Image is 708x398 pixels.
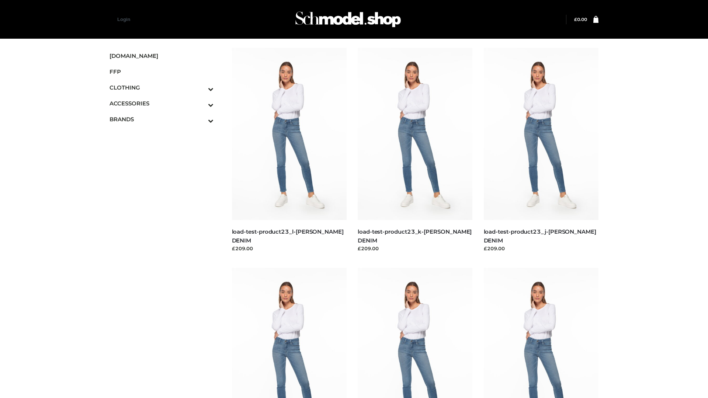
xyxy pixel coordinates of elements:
span: CLOTHING [110,83,214,92]
a: ACCESSORIESToggle Submenu [110,95,214,111]
a: load-test-product23_l-[PERSON_NAME] DENIM [232,228,344,244]
span: FFP [110,67,214,76]
a: FFP [110,64,214,80]
span: ACCESSORIES [110,99,214,108]
a: BRANDSToggle Submenu [110,111,214,127]
a: CLOTHINGToggle Submenu [110,80,214,95]
span: [DOMAIN_NAME] [110,52,214,60]
div: £209.00 [232,245,347,252]
button: Toggle Submenu [188,111,214,127]
a: [DOMAIN_NAME] [110,48,214,64]
span: BRANDS [110,115,214,123]
a: load-test-product23_k-[PERSON_NAME] DENIM [358,228,472,244]
bdi: 0.00 [574,17,587,22]
button: Toggle Submenu [188,80,214,95]
a: load-test-product23_j-[PERSON_NAME] DENIM [484,228,596,244]
button: Toggle Submenu [188,95,214,111]
span: £ [574,17,577,22]
a: Login [117,17,130,22]
a: £0.00 [574,17,587,22]
div: £209.00 [358,245,473,252]
div: £209.00 [484,245,599,252]
img: Schmodel Admin 964 [293,5,403,34]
